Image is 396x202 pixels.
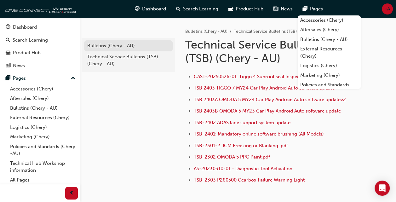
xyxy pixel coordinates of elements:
span: pages-icon [303,5,307,13]
span: search-icon [176,5,181,13]
a: TSB-2303 P280500 Gearbox Failure Warning Light [194,177,305,183]
span: pages-icon [6,76,10,81]
span: Search Learning [183,5,218,13]
a: Accessories (Chery) [8,84,78,94]
a: All Pages [8,175,78,185]
a: guage-iconDashboard [130,3,171,15]
span: News [281,5,293,13]
a: TSB-2302 OMODA 5 PPG Paint.pdf [194,154,270,160]
a: news-iconNews [268,3,298,15]
div: Technical Service Bulletins (TSB) (Chery - AU) [87,53,169,67]
span: guage-icon [135,5,140,13]
div: News [13,62,25,69]
a: Bulletins (Chery - AU) [298,35,361,44]
button: Pages [3,72,78,84]
a: Marketing (Chery) [8,132,78,142]
a: TSB 2403A OMODA 5 MY24 Car Play Android Auto software updatev2 [194,97,346,102]
span: up-icon [71,74,75,83]
button: TA [382,3,393,14]
a: Bulletins (Chery - AU) [185,29,227,34]
div: Bulletins (Chery - AU) [87,42,169,49]
a: TSB 2403B OMODA 5 MY23 Car Play Android Auto software update [194,108,341,114]
a: TSB-2301-2: ICM Freezing or Blanking .pdf [194,143,288,148]
a: Logistics (Chery) [8,123,78,132]
a: Dashboard [3,21,78,33]
a: Marketing (Chery) [298,71,361,80]
span: prev-icon [69,189,74,197]
span: TA [385,5,390,13]
button: DashboardSearch LearningProduct HubNews [3,20,78,72]
span: Pages [310,5,323,13]
a: TSB-2402 ADAS lane support system update [194,120,290,125]
a: search-iconSearch Learning [171,3,223,15]
a: News [3,60,78,72]
a: TSB 2403 TIGGO 7 MY24 Car Play Android Auto software update [194,85,335,91]
a: Bulletins (Chery - AU) [8,103,78,113]
a: CAST-20250526-01: Tiggo 4 Sunroof seal Inspection/replacement [194,74,337,79]
div: Search Learning [13,37,48,44]
a: Bulletins (Chery - AU) [84,40,173,51]
div: Dashboard [13,24,37,31]
span: search-icon [6,38,10,43]
a: Search Learning [3,34,78,46]
a: Policies and Standards (Chery -AU) [298,80,361,97]
h1: Technical Service Bulletins (TSB) (Chery - AU) [185,38,348,65]
a: External Resources (Chery) [8,113,78,123]
a: Technical Hub Workshop information [8,159,78,175]
span: news-icon [273,5,278,13]
a: AS-20230310-01 - Diagnostic Tool Activation [194,166,292,171]
a: pages-iconPages [298,3,328,15]
span: Product Hub [236,5,263,13]
a: Aftersales (Chery) [8,94,78,103]
div: Product Hub [13,49,41,56]
a: Product Hub [3,47,78,59]
span: car-icon [6,50,10,56]
img: oneconnect [3,3,76,15]
a: Policies and Standards (Chery -AU) [8,142,78,159]
div: Pages [13,75,26,82]
a: Logistics (Chery) [298,61,361,71]
a: Aftersales (Chery) [298,25,361,35]
a: car-iconProduct Hub [223,3,268,15]
a: TSB-2401: Mandatory online software brushing (All Models) [194,131,324,137]
span: car-icon [228,5,233,13]
span: guage-icon [6,25,10,30]
div: Open Intercom Messenger [375,181,390,196]
a: External Resources (Chery) [298,44,361,61]
span: Dashboard [142,5,166,13]
a: Accessories (Chery) [298,15,361,25]
span: news-icon [6,63,10,69]
li: Technical Service Bulletins (TSB) (Chery - AU) [234,28,322,35]
a: Technical Service Bulletins (TSB) (Chery - AU) [84,51,173,69]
